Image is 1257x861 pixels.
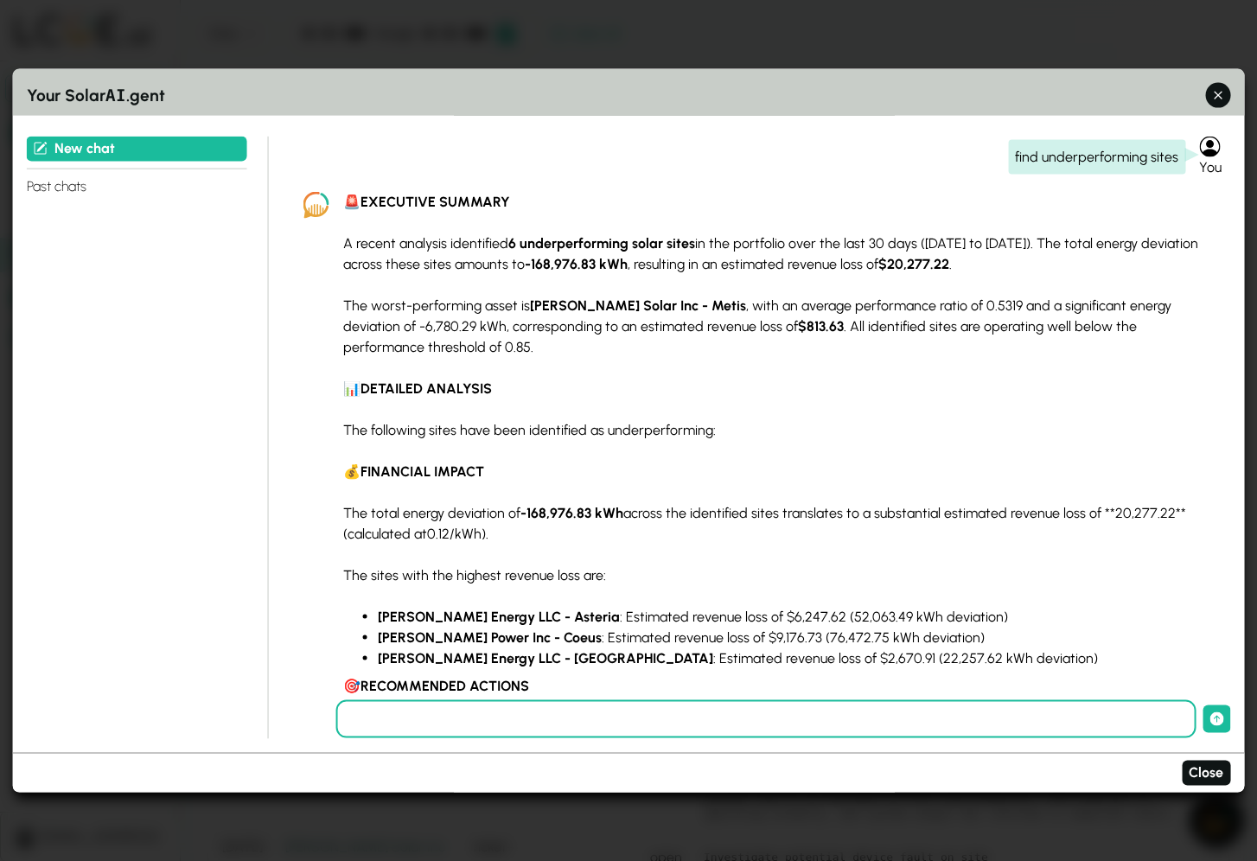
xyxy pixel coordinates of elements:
button: New chat [27,136,247,161]
img: LCOE.ai [303,191,329,218]
button: Close [1182,761,1230,786]
strong: -168,976.83 kWh [520,504,623,520]
strong: 6 underperforming solar sites [508,234,695,251]
strong: [PERSON_NAME] Energy LLC - [GEOGRAPHIC_DATA] [378,649,713,666]
li: : Estimated revenue loss of $9,176.73 (76,472.75 kWh deviation) [378,627,1203,647]
strong: EXECUTIVE SUMMARY [361,193,510,209]
strong: -168,976.83 kWh [525,255,628,271]
h3: Your Solar .gent [27,83,1231,109]
strong: [PERSON_NAME] Power Inc - Coeus [378,628,602,645]
strong: $20,277.22 [878,255,949,271]
p: The worst-performing asset is , with an average performance ratio of 0.5319 and a significant ene... [343,295,1203,357]
p: The total energy deviation of across the identified sites translates to a substantial estimated r... [343,502,1203,544]
p: 🎯 [343,675,1203,696]
strong: $813.63 [798,317,844,334]
strong: DETAILED ANALYSIS [361,379,492,396]
p: The sites with the highest revenue loss are: [343,564,1203,585]
strong: [PERSON_NAME] Solar Inc - Metis [530,297,746,313]
p: 💰 [343,461,1203,482]
span: AI [105,83,126,106]
div: You [1199,156,1230,177]
div: find underperforming sites [1008,139,1185,174]
strong: RECOMMENDED ACTIONS [361,677,529,693]
strong: FINANCIAL IMPACT [361,462,484,479]
span: 20,277.22** (calculated at [343,504,1186,541]
p: The following sites have been identified as underperforming: [343,419,1203,440]
li: : Estimated revenue loss of $6,247.62 (52,063.49 kWh deviation) [378,606,1203,627]
li: : Estimated revenue loss of $2,670.91 (22,257.62 kWh deviation) [378,647,1203,668]
p: 📊 [343,378,1203,399]
strong: [PERSON_NAME] Energy LLC - Asteria [378,608,620,624]
p: 🚨 [343,191,1203,212]
h4: Past chats [27,168,247,196]
p: A recent analysis identified in the portfolio over the last 30 days ([DATE] to [DATE]). The total... [343,233,1203,274]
